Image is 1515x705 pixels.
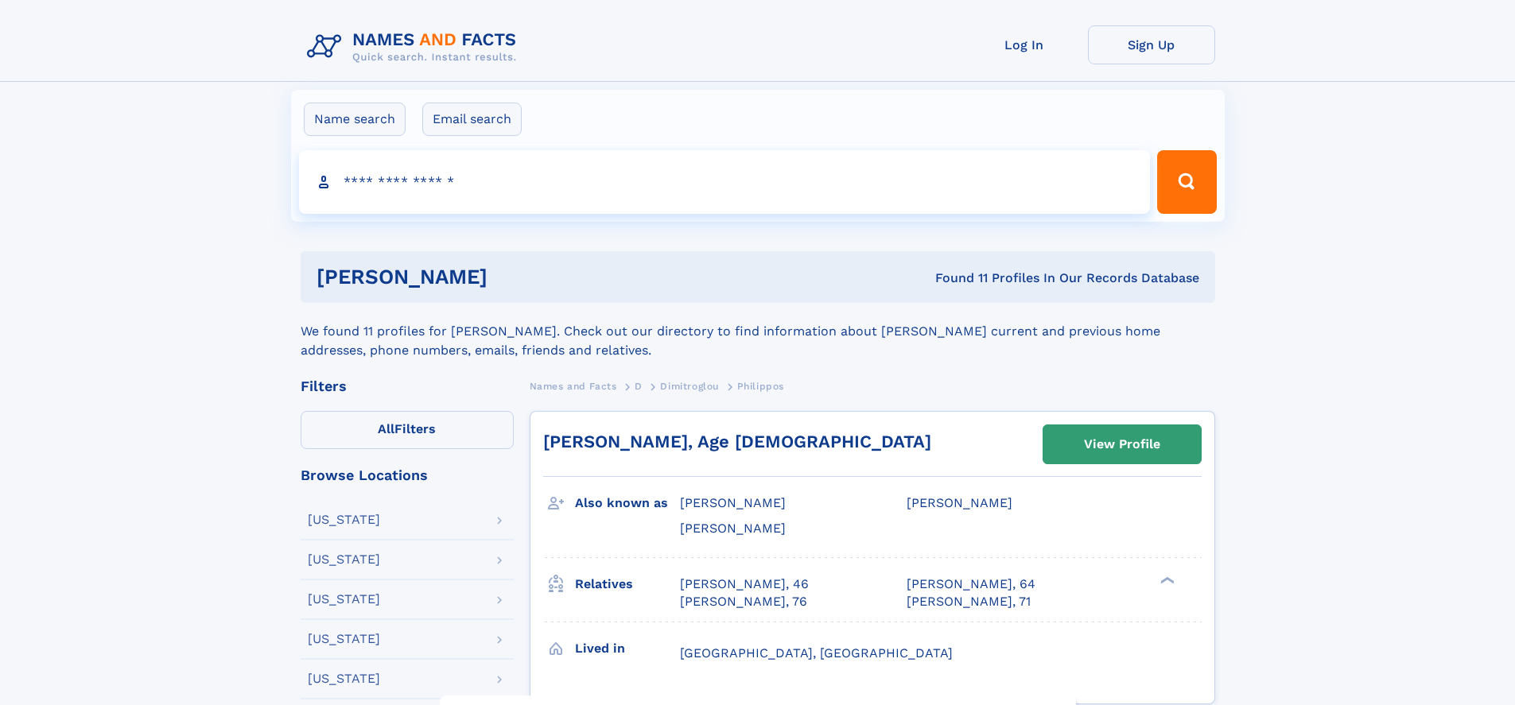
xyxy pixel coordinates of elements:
[299,150,1151,214] input: search input
[635,376,643,396] a: D
[737,381,784,392] span: Philippos
[301,468,514,482] div: Browse Locations
[317,267,712,287] h1: [PERSON_NAME]
[907,575,1035,593] a: [PERSON_NAME], 64
[680,593,807,610] a: [PERSON_NAME], 76
[907,495,1012,510] span: [PERSON_NAME]
[308,553,380,566] div: [US_STATE]
[1084,426,1160,463] div: View Profile
[907,593,1031,610] a: [PERSON_NAME], 71
[575,571,680,598] h3: Relatives
[711,269,1199,287] div: Found 11 Profiles In Our Records Database
[660,376,719,396] a: Dimitroglou
[308,513,380,526] div: [US_STATE]
[301,411,514,449] label: Filters
[1156,575,1175,585] div: ❯
[1157,150,1216,214] button: Search Button
[680,521,786,536] span: [PERSON_NAME]
[304,103,406,136] label: Name search
[680,575,809,593] a: [PERSON_NAME], 46
[530,376,617,396] a: Names and Facts
[680,495,786,510] span: [PERSON_NAME]
[422,103,522,136] label: Email search
[961,25,1088,64] a: Log In
[301,379,514,393] div: Filters
[308,593,380,606] div: [US_STATE]
[635,381,643,392] span: D
[660,381,719,392] span: Dimitroglou
[575,490,680,517] h3: Also known as
[1043,425,1201,463] a: View Profile
[1088,25,1215,64] a: Sign Up
[301,25,530,68] img: Logo Names and Facts
[378,421,394,436] span: All
[543,432,931,451] a: [PERSON_NAME], Age [DEMOGRAPHIC_DATA]
[301,303,1215,360] div: We found 11 profiles for [PERSON_NAME]. Check out our directory to find information about [PERSON...
[680,645,953,660] span: [GEOGRAPHIC_DATA], [GEOGRAPHIC_DATA]
[308,672,380,685] div: [US_STATE]
[308,633,380,645] div: [US_STATE]
[575,635,680,662] h3: Lived in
